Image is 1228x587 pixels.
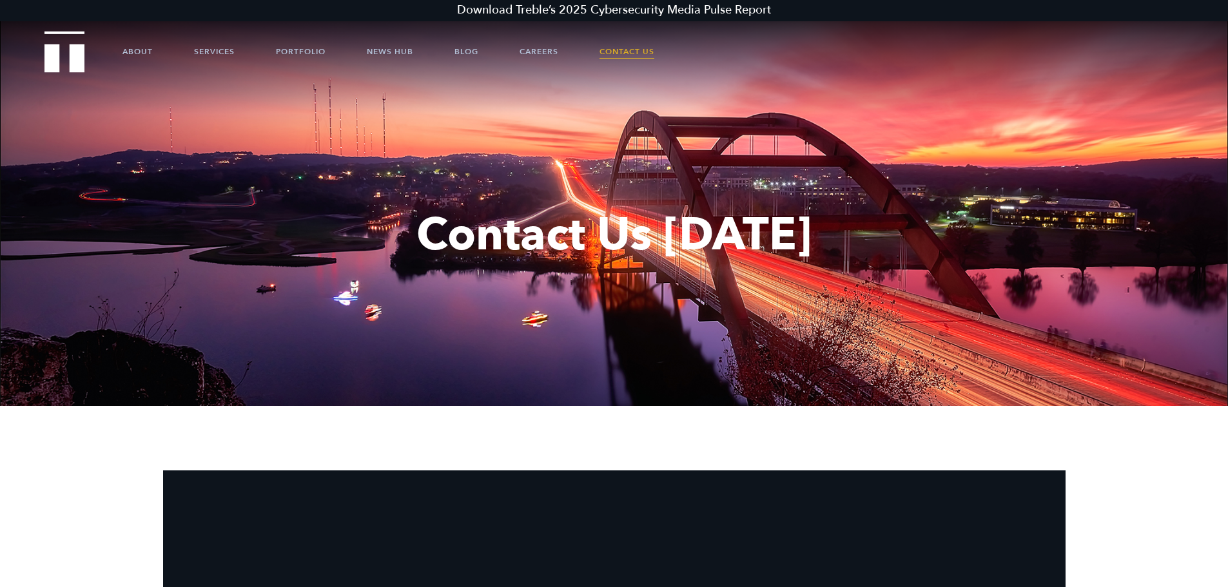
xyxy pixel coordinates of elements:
[44,31,85,72] img: Treble logo
[520,32,558,71] a: Careers
[276,32,326,71] a: Portfolio
[367,32,413,71] a: News Hub
[194,32,235,71] a: Services
[599,32,654,71] a: Contact Us
[122,32,153,71] a: About
[10,204,1218,266] h1: Contact Us [DATE]
[45,32,84,72] a: Treble Homepage
[454,32,478,71] a: Blog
